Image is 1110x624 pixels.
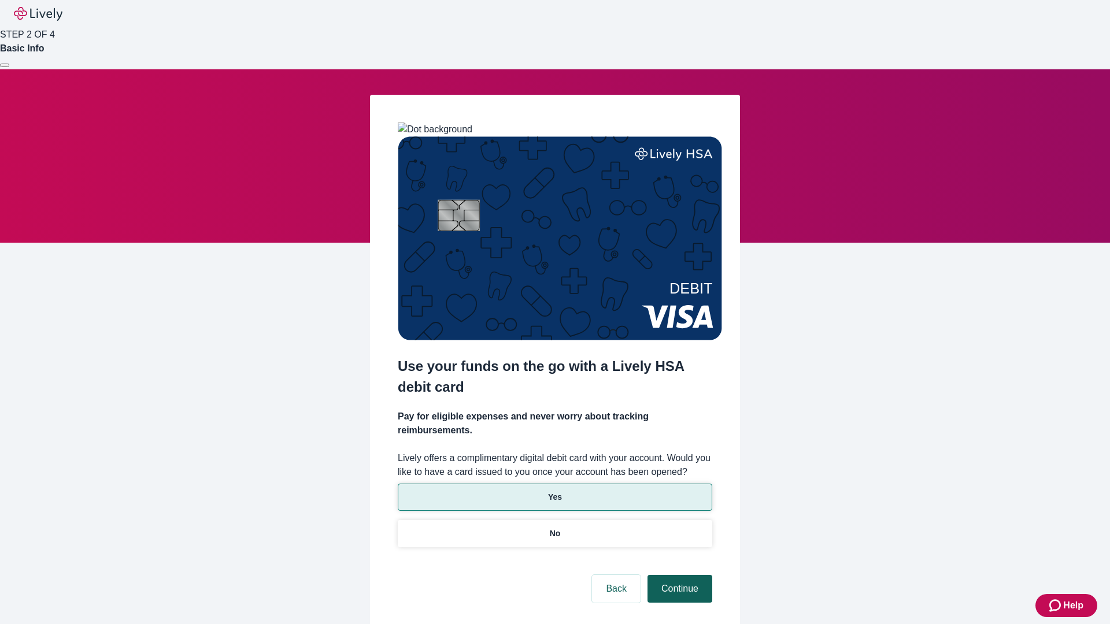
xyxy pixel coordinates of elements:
[398,356,712,398] h2: Use your funds on the go with a Lively HSA debit card
[14,7,62,21] img: Lively
[398,484,712,511] button: Yes
[398,520,712,547] button: No
[1049,599,1063,612] svg: Zendesk support icon
[398,122,472,136] img: Dot background
[398,410,712,437] h4: Pay for eligible expenses and never worry about tracking reimbursements.
[548,491,562,503] p: Yes
[1063,599,1083,612] span: Help
[647,575,712,603] button: Continue
[1035,594,1097,617] button: Zendesk support iconHelp
[398,451,712,479] label: Lively offers a complimentary digital debit card with your account. Would you like to have a card...
[398,136,722,340] img: Debit card
[550,528,561,540] p: No
[592,575,641,603] button: Back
